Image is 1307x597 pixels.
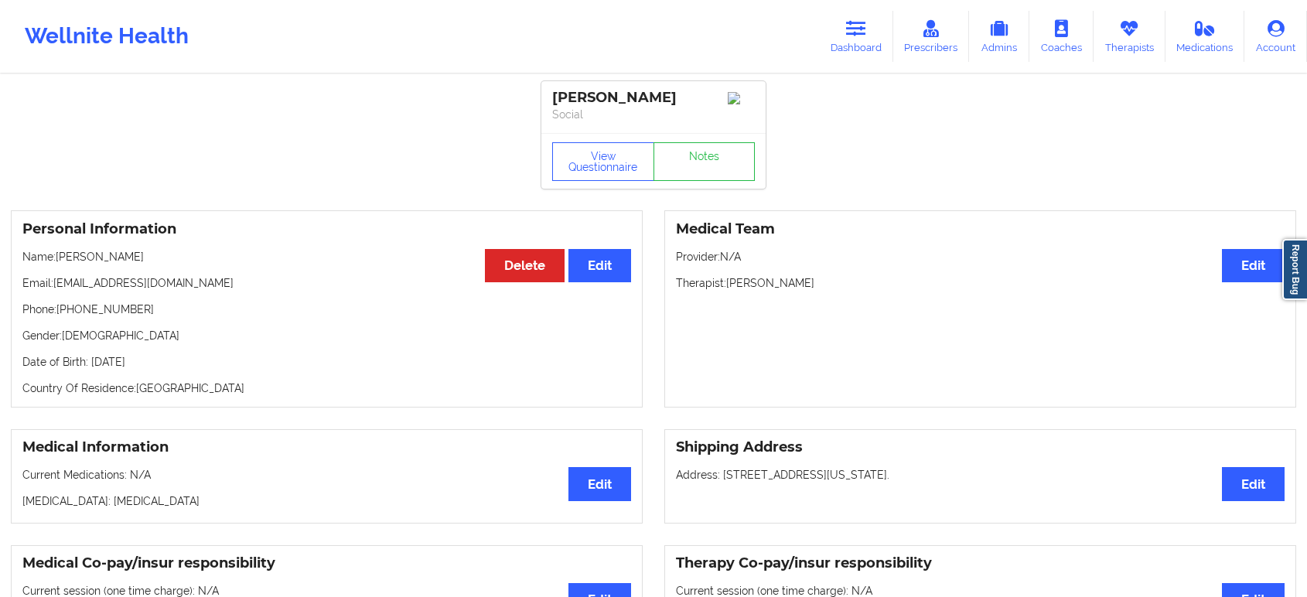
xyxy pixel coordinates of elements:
[676,438,1285,456] h3: Shipping Address
[676,220,1285,238] h3: Medical Team
[22,354,631,370] p: Date of Birth: [DATE]
[22,249,631,264] p: Name: [PERSON_NAME]
[22,467,631,483] p: Current Medications: N/A
[969,11,1029,62] a: Admins
[22,380,631,396] p: Country Of Residence: [GEOGRAPHIC_DATA]
[819,11,893,62] a: Dashboard
[1222,467,1285,500] button: Edit
[1244,11,1307,62] a: Account
[1029,11,1094,62] a: Coaches
[893,11,970,62] a: Prescribers
[676,249,1285,264] p: Provider: N/A
[22,438,631,456] h3: Medical Information
[22,493,631,509] p: [MEDICAL_DATA]: [MEDICAL_DATA]
[568,249,631,282] button: Edit
[1165,11,1245,62] a: Medications
[552,89,755,107] div: [PERSON_NAME]
[728,92,755,104] img: Image%2Fplaceholer-image.png
[676,275,1285,291] p: Therapist: [PERSON_NAME]
[1282,239,1307,300] a: Report Bug
[653,142,756,181] a: Notes
[552,107,755,122] p: Social
[1094,11,1165,62] a: Therapists
[22,275,631,291] p: Email: [EMAIL_ADDRESS][DOMAIN_NAME]
[22,302,631,317] p: Phone: [PHONE_NUMBER]
[485,249,565,282] button: Delete
[22,554,631,572] h3: Medical Co-pay/insur responsibility
[568,467,631,500] button: Edit
[22,328,631,343] p: Gender: [DEMOGRAPHIC_DATA]
[1222,249,1285,282] button: Edit
[676,467,1285,483] p: Address: [STREET_ADDRESS][US_STATE].
[552,142,654,181] button: View Questionnaire
[22,220,631,238] h3: Personal Information
[676,554,1285,572] h3: Therapy Co-pay/insur responsibility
